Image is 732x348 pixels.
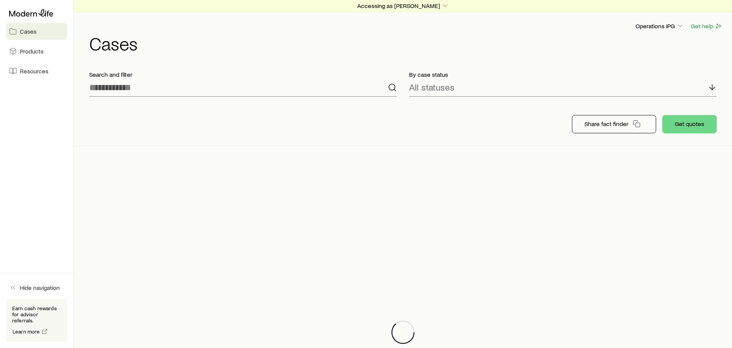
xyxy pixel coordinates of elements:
[20,28,37,35] span: Cases
[13,329,40,334] span: Learn more
[690,22,723,31] button: Get help
[20,284,60,291] span: Hide navigation
[636,22,684,30] p: Operations IPG
[12,305,61,324] p: Earn cash rewards for advisor referrals.
[662,115,717,133] button: Get quotes
[409,71,717,78] p: By case status
[6,43,67,60] a: Products
[20,67,48,75] span: Resources
[409,82,454,92] p: All statuses
[6,63,67,79] a: Resources
[584,120,628,128] p: Share fact finder
[89,34,723,52] h1: Cases
[357,2,449,10] p: Accessing as [PERSON_NAME]
[89,71,397,78] p: Search and filter
[20,47,43,55] span: Products
[6,299,67,342] div: Earn cash rewards for advisor referrals.Learn more
[6,23,67,40] a: Cases
[572,115,656,133] button: Share fact finder
[6,279,67,296] button: Hide navigation
[635,22,684,31] button: Operations IPG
